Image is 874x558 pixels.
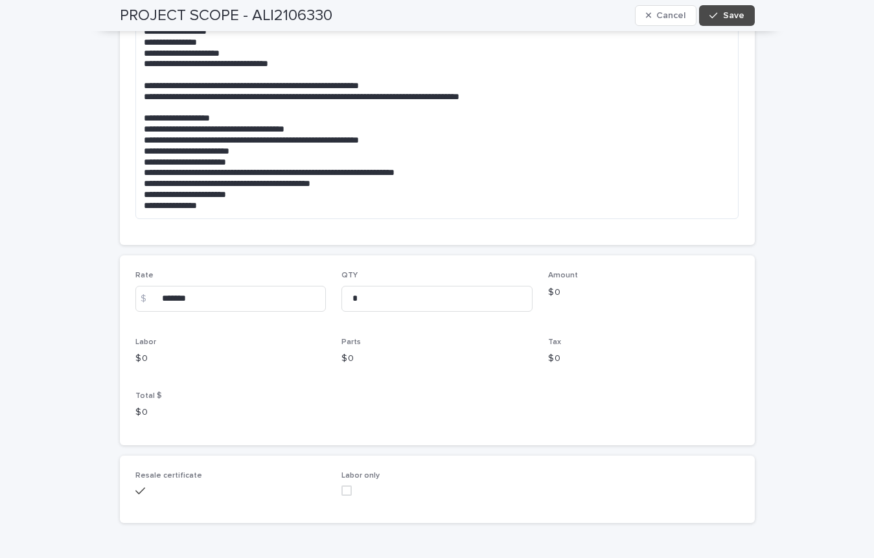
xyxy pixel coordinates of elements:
[548,338,561,346] span: Tax
[723,11,744,20] span: Save
[548,286,739,299] p: $ 0
[341,352,533,366] p: $ 0
[135,286,161,312] div: $
[135,392,162,400] span: Total $
[120,6,332,25] h2: PROJECT SCOPE - ALI2106330
[135,472,202,480] span: Resale certificate
[656,11,685,20] span: Cancel
[635,5,697,26] button: Cancel
[341,472,380,480] span: Labor only
[548,352,739,366] p: $ 0
[341,338,361,346] span: Parts
[135,406,327,419] p: $ 0
[135,352,327,366] p: $ 0
[548,272,578,279] span: Amount
[135,338,156,346] span: Labor
[341,272,358,279] span: QTY
[135,272,154,279] span: Rate
[699,5,754,26] button: Save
